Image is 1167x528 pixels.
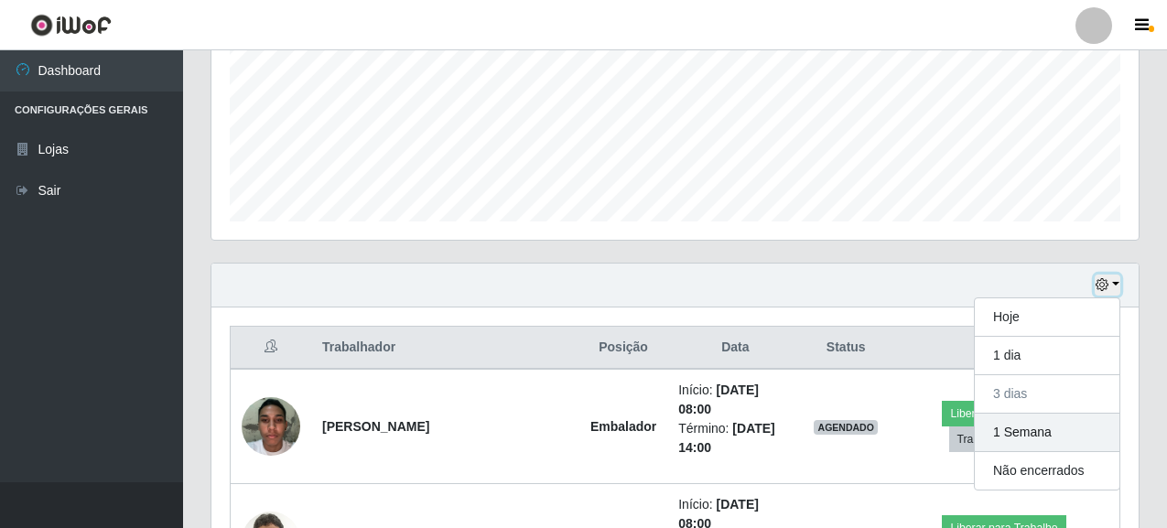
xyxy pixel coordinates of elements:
[889,327,1119,370] th: Opções
[311,327,579,370] th: Trabalhador
[975,337,1119,375] button: 1 dia
[678,419,792,458] li: Término:
[678,381,792,419] li: Início:
[590,419,656,434] strong: Embalador
[942,401,1065,426] button: Liberar para Trabalho
[242,387,300,465] img: 1752181822645.jpeg
[975,414,1119,452] button: 1 Semana
[949,426,1060,452] button: Trabalhador Faltou
[678,383,759,416] time: [DATE] 08:00
[814,420,878,435] span: AGENDADO
[30,14,112,37] img: CoreUI Logo
[579,327,667,370] th: Posição
[667,327,803,370] th: Data
[803,327,889,370] th: Status
[975,452,1119,490] button: Não encerrados
[975,375,1119,414] button: 3 dias
[322,419,429,434] strong: [PERSON_NAME]
[975,298,1119,337] button: Hoje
